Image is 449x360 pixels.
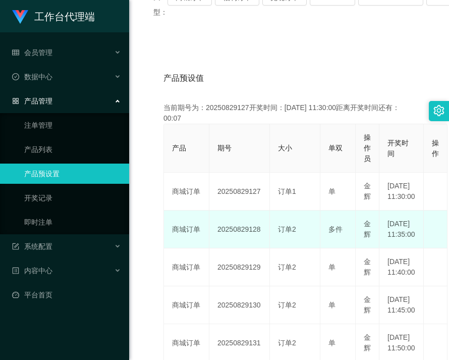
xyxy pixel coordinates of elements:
[12,242,52,250] span: 系统配置
[278,225,296,233] span: 订单2
[12,73,19,80] i: 图标: check-circle-o
[209,211,270,248] td: 20250829128
[328,263,335,271] span: 单
[328,225,343,233] span: 多件
[278,339,296,347] span: 订单2
[12,12,95,20] a: 工作台代理端
[379,286,424,324] td: [DATE] 11:45:00
[217,144,232,152] span: 期号
[12,267,19,274] i: 图标: profile
[12,48,52,57] span: 会员管理
[209,248,270,286] td: 20250829129
[278,263,296,271] span: 订单2
[164,248,209,286] td: 商城订单
[356,286,379,324] td: 金辉
[24,115,121,135] a: 注单管理
[433,105,444,116] i: 图标: setting
[278,187,296,195] span: 订单1
[24,164,121,184] a: 产品预设置
[164,211,209,248] td: 商城订单
[34,1,95,33] h1: 工作台代理端
[164,173,209,211] td: 商城订单
[209,286,270,324] td: 20250829130
[364,133,371,163] span: 操作员
[24,188,121,208] a: 开奖记录
[379,173,424,211] td: [DATE] 11:30:00
[24,139,121,160] a: 产品列表
[172,144,186,152] span: 产品
[12,243,19,250] i: 图标: form
[163,72,204,84] span: 产品预设值
[356,248,379,286] td: 金辉
[328,339,335,347] span: 单
[379,248,424,286] td: [DATE] 11:40:00
[163,102,415,124] div: 当前期号为：20250829127开奖时间：[DATE] 11:30:00距离开奖时间还有：00:07
[24,212,121,232] a: 即时注单
[356,173,379,211] td: 金辉
[12,97,52,105] span: 产品管理
[432,139,439,158] span: 操作
[278,301,296,309] span: 订单2
[328,301,335,309] span: 单
[12,73,52,81] span: 数据中心
[387,139,409,158] span: 开奖时间
[379,211,424,248] td: [DATE] 11:35:00
[278,144,292,152] span: 大小
[12,285,121,305] a: 图标: dashboard平台首页
[328,187,335,195] span: 单
[12,97,19,105] i: 图标: appstore-o
[164,286,209,324] td: 商城订单
[356,211,379,248] td: 金辉
[12,267,52,275] span: 内容中心
[12,10,28,24] img: logo.9652507e.png
[12,49,19,56] i: 图标: table
[328,144,343,152] span: 单双
[209,173,270,211] td: 20250829127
